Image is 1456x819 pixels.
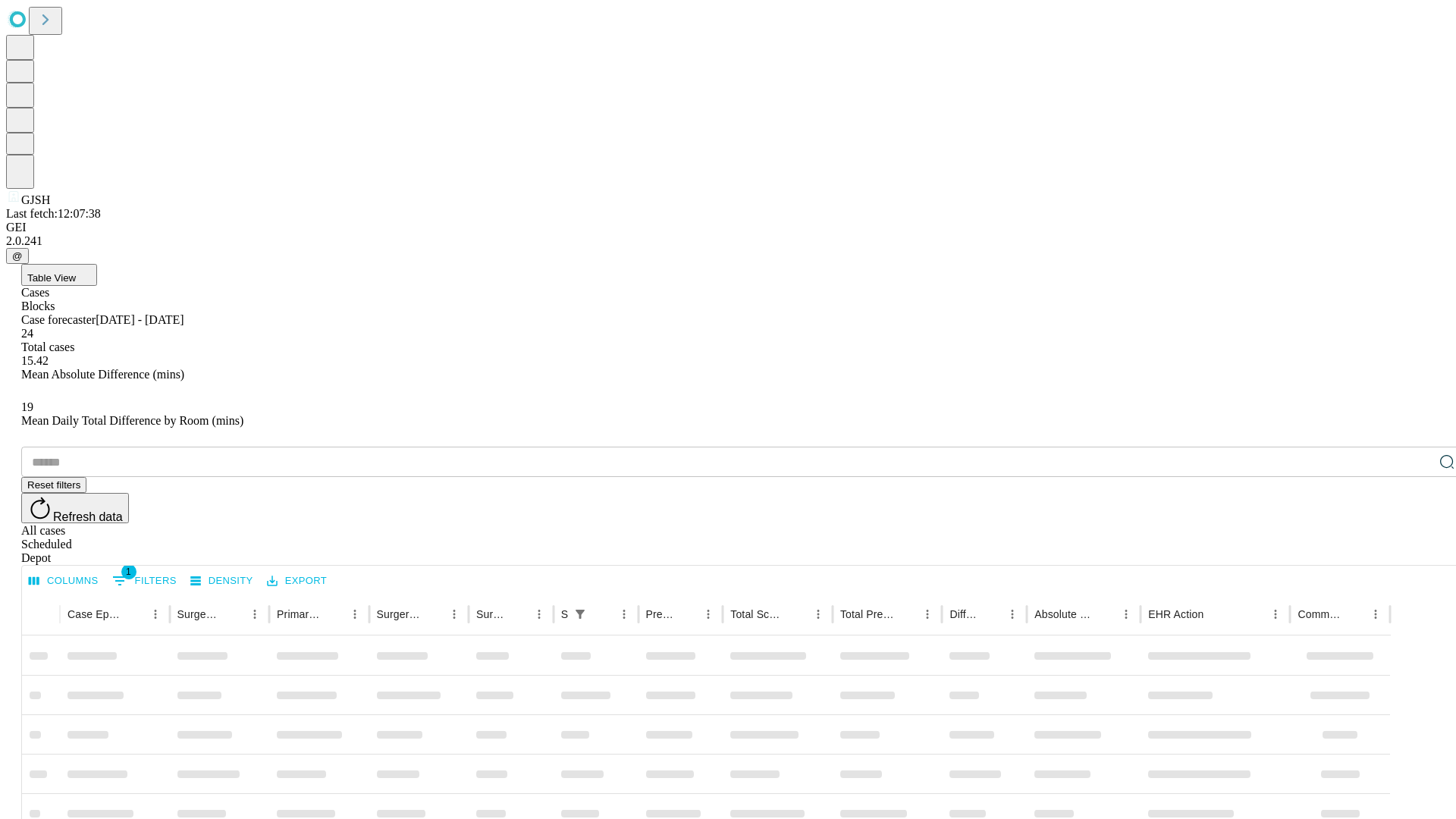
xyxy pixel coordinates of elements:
[21,477,86,493] button: Reset filters
[263,570,331,593] button: Export
[145,604,166,625] button: Menu
[6,221,1450,234] div: GEI
[840,608,895,620] div: Total Predicted Duration
[21,354,49,367] span: 15.42
[6,207,101,220] span: Last fetch: 12:07:38
[613,604,635,625] button: Menu
[896,604,917,625] button: Sort
[676,604,698,625] button: Sort
[1148,608,1203,620] div: EHR Action
[21,313,96,326] span: Case forecaster
[21,264,97,286] button: Table View
[1344,604,1365,625] button: Sort
[444,604,465,625] button: Menu
[592,604,613,625] button: Sort
[6,248,29,264] button: @
[53,510,123,523] span: Refresh data
[507,604,529,625] button: Sort
[108,569,180,593] button: Show filters
[344,604,366,625] button: Menu
[1365,604,1386,625] button: Menu
[21,327,33,340] span: 24
[476,608,506,620] div: Surgery Date
[25,570,102,593] button: Select columns
[21,193,50,206] span: GJSH
[244,604,265,625] button: Menu
[1094,604,1116,625] button: Sort
[1034,608,1093,620] div: Absolute Difference
[1116,604,1137,625] button: Menu
[223,604,244,625] button: Sort
[917,604,938,625] button: Menu
[121,564,136,579] span: 1
[377,608,421,620] div: Surgery Name
[529,604,550,625] button: Menu
[277,608,321,620] div: Primary Service
[27,272,76,284] span: Table View
[1205,604,1226,625] button: Sort
[21,414,243,427] span: Mean Daily Total Difference by Room (mins)
[786,604,808,625] button: Sort
[323,604,344,625] button: Sort
[187,570,257,593] button: Density
[1002,604,1023,625] button: Menu
[96,313,184,326] span: [DATE] - [DATE]
[1298,608,1341,620] div: Comments
[67,608,122,620] div: Case Epic Id
[698,604,719,625] button: Menu
[21,340,74,353] span: Total cases
[21,493,129,523] button: Refresh data
[12,250,23,262] span: @
[1265,604,1286,625] button: Menu
[21,368,184,381] span: Mean Absolute Difference (mins)
[124,604,145,625] button: Sort
[570,604,591,625] div: 1 active filter
[730,608,785,620] div: Total Scheduled Duration
[646,608,676,620] div: Predicted In Room Duration
[177,608,221,620] div: Surgeon Name
[949,608,979,620] div: Difference
[27,479,80,491] span: Reset filters
[21,400,33,413] span: 19
[808,604,829,625] button: Menu
[422,604,444,625] button: Sort
[981,604,1002,625] button: Sort
[561,608,568,620] div: Scheduled In Room Duration
[6,234,1450,248] div: 2.0.241
[570,604,591,625] button: Show filters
